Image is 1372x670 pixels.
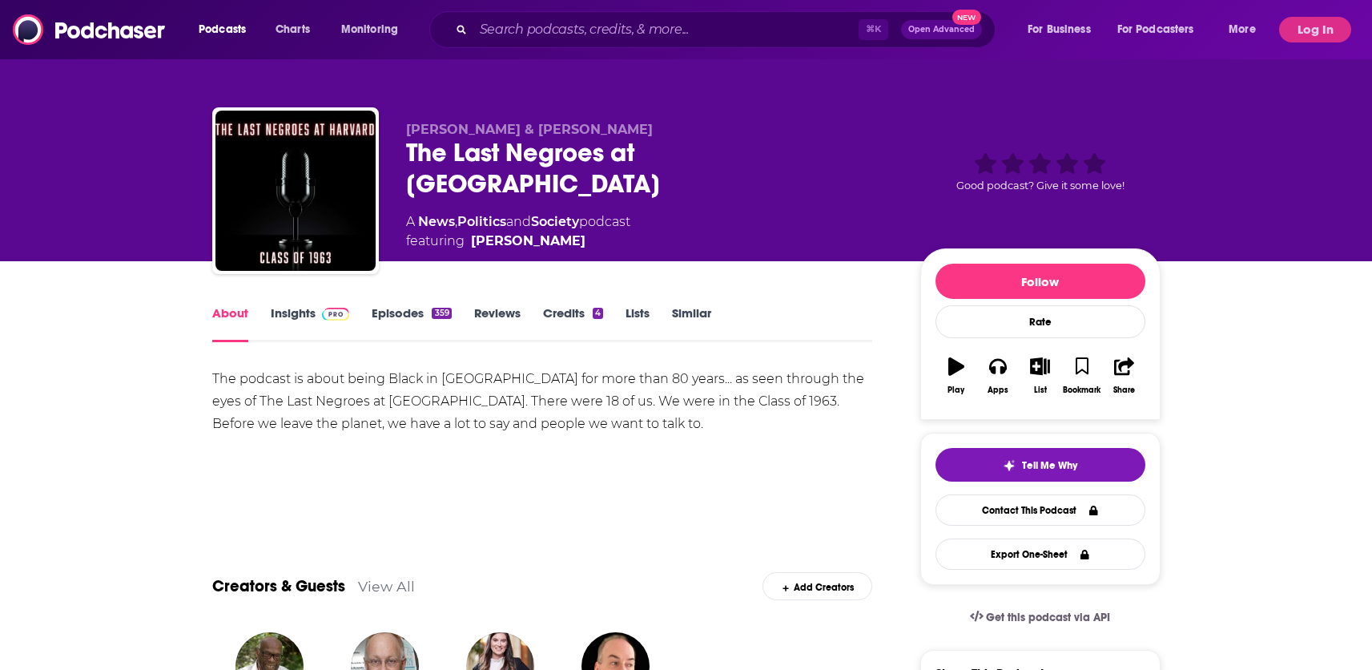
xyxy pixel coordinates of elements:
[901,20,982,39] button: Open AdvancedNew
[543,305,603,342] a: Credits4
[341,18,398,41] span: Monitoring
[406,232,630,251] span: featuring
[957,598,1124,637] a: Get this podcast via API
[1061,347,1103,405] button: Bookmark
[935,448,1145,482] button: tell me why sparkleTell Me Why
[1016,17,1111,42] button: open menu
[935,264,1145,299] button: Follow
[455,214,457,229] span: ,
[672,305,711,342] a: Similar
[1217,17,1276,42] button: open menu
[920,122,1161,222] div: Good podcast? Give it some love!
[406,122,653,137] span: [PERSON_NAME] & [PERSON_NAME]
[1022,459,1077,472] span: Tell Me Why
[187,17,267,42] button: open menu
[956,180,1125,192] span: Good podcast? Give it some love!
[935,305,1145,338] div: Rate
[1229,18,1256,41] span: More
[935,539,1145,570] button: Export One-Sheet
[1019,347,1060,405] button: List
[322,308,350,321] img: Podchaser Pro
[265,17,320,42] a: Charts
[276,18,310,41] span: Charts
[1003,459,1016,472] img: tell me why sparkle
[908,26,975,34] span: Open Advanced
[474,305,521,342] a: Reviews
[406,212,630,251] div: A podcast
[1117,18,1194,41] span: For Podcasters
[948,385,964,395] div: Play
[531,214,579,229] a: Society
[1063,385,1100,395] div: Bookmark
[215,111,376,271] img: The Last Negroes at Harvard
[935,347,977,405] button: Play
[212,305,248,342] a: About
[372,305,451,342] a: Episodes359
[1034,385,1047,395] div: List
[457,214,506,229] a: Politics
[358,578,415,595] a: View All
[986,611,1110,624] span: Get this podcast via API
[473,17,859,42] input: Search podcasts, credits, & more...
[418,214,455,229] a: News
[988,385,1008,395] div: Apps
[13,14,167,45] img: Podchaser - Follow, Share and Rate Podcasts
[330,17,419,42] button: open menu
[593,308,603,319] div: 4
[977,347,1019,405] button: Apps
[212,368,873,435] div: The podcast is about being Black in [GEOGRAPHIC_DATA] for more than 80 years... as seen through t...
[935,494,1145,526] a: Contact This Podcast
[1113,385,1135,395] div: Share
[762,572,872,600] div: Add Creators
[471,232,585,251] a: Kent Garrett
[1103,347,1145,405] button: Share
[626,305,650,342] a: Lists
[1279,17,1351,42] button: Log In
[506,214,531,229] span: and
[445,11,1011,48] div: Search podcasts, credits, & more...
[859,19,888,40] span: ⌘ K
[212,576,345,596] a: Creators & Guests
[1028,18,1091,41] span: For Business
[271,305,350,342] a: InsightsPodchaser Pro
[199,18,246,41] span: Podcasts
[1107,17,1217,42] button: open menu
[432,308,451,319] div: 359
[952,10,981,25] span: New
